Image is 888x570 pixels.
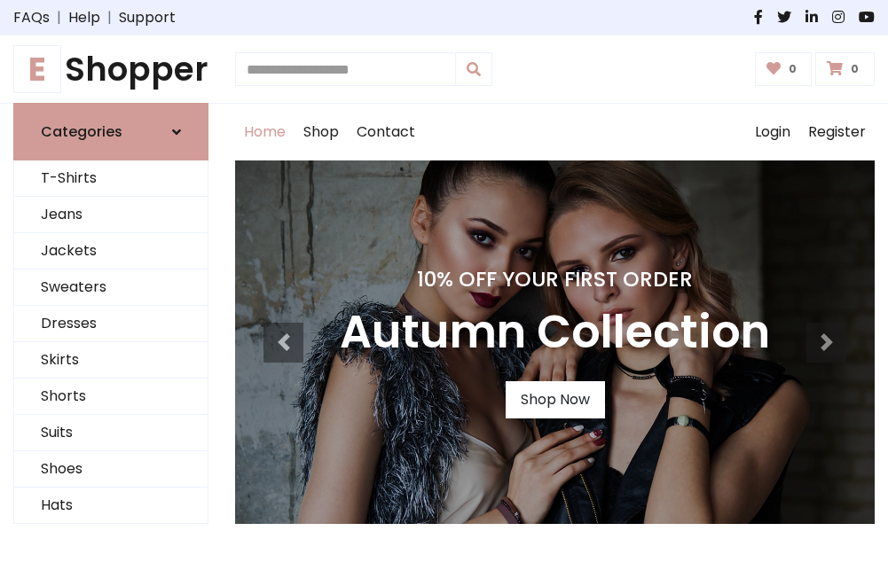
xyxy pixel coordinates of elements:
[14,269,208,306] a: Sweaters
[14,415,208,451] a: Suits
[14,160,208,197] a: T-Shirts
[14,379,208,415] a: Shorts
[746,104,799,160] a: Login
[348,104,424,160] a: Contact
[815,52,875,86] a: 0
[119,7,176,28] a: Support
[14,342,208,379] a: Skirts
[755,52,813,86] a: 0
[68,7,100,28] a: Help
[13,50,208,89] a: EShopper
[14,197,208,233] a: Jeans
[13,50,208,89] h1: Shopper
[506,381,605,418] a: Shop Now
[846,61,863,77] span: 0
[13,103,208,160] a: Categories
[340,306,770,360] h3: Autumn Collection
[340,267,770,292] h4: 10% Off Your First Order
[295,104,348,160] a: Shop
[14,488,208,524] a: Hats
[784,61,801,77] span: 0
[13,7,50,28] a: FAQs
[14,451,208,488] a: Shoes
[13,45,61,93] span: E
[799,104,875,160] a: Register
[41,123,122,140] h6: Categories
[100,7,119,28] span: |
[14,306,208,342] a: Dresses
[14,233,208,269] a: Jackets
[50,7,68,28] span: |
[235,104,295,160] a: Home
